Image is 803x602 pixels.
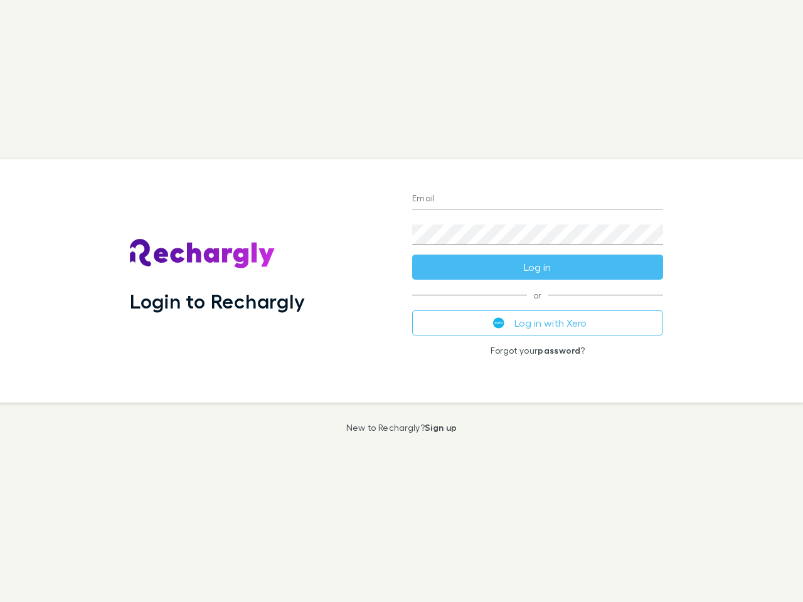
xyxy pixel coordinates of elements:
img: Xero's logo [493,317,504,329]
img: Rechargly's Logo [130,239,275,269]
p: Forgot your ? [412,346,663,356]
button: Log in [412,255,663,280]
p: New to Rechargly? [346,423,457,433]
h1: Login to Rechargly [130,289,305,313]
button: Log in with Xero [412,310,663,335]
a: password [538,345,580,356]
a: Sign up [425,422,457,433]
